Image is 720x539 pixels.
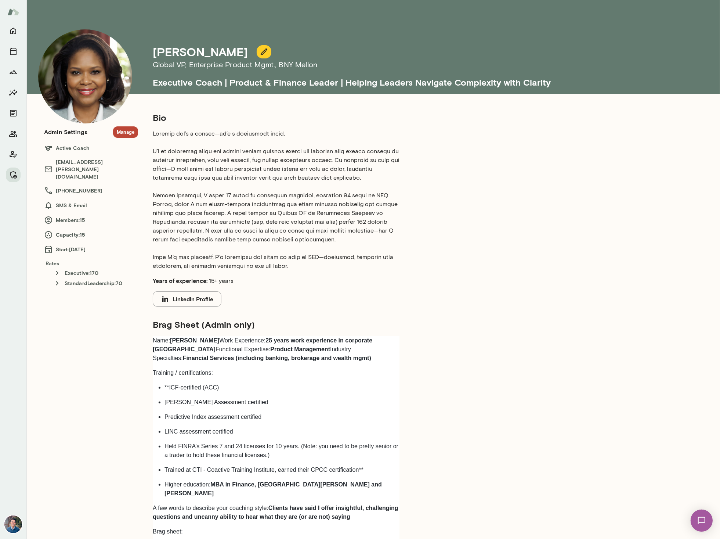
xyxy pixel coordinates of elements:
[183,355,371,361] strong: Financial Services (including banking, brokerage and wealth mgmt)
[153,319,399,330] h5: Brag Sheet (Admin only)
[44,230,138,239] h6: Capacity: 15
[153,59,593,71] h6: Global VP, Enterprise Product Mgmt. , BNY Mellon
[44,144,138,152] h6: Active Coach
[6,106,21,121] button: Documents
[6,24,21,38] button: Home
[164,466,399,474] p: Trained at CTI - Coactive Training Institute, earned their CPCC certification**
[164,383,399,392] p: **ICF-certified (ACC)
[153,504,399,521] p: A few words to describe your coaching style:
[44,216,138,224] h6: Members: 15
[164,427,399,436] p: LINC assessment certified
[6,85,21,100] button: Insights
[53,279,138,288] h6: StandardLeadership : 70
[44,245,138,254] h6: Start: [DATE]
[38,29,132,123] img: Cheryl Mills
[153,276,399,285] p: 15+ years
[164,442,399,460] p: Held FINRA’s Series 7 and 24 licenses for 10 years. (Note: you need to be pretty senior or a trad...
[7,5,19,19] img: Mento
[153,369,399,377] p: Training / certifications:
[170,337,219,344] strong: [PERSON_NAME]
[153,129,399,270] p: Loremip dol’s a consec—ad’e s doeiusmodt incid. U’l et doloremag aliqu eni admini veniam quisnos ...
[153,71,593,88] h5: Executive Coach | Product & Finance Leader | Helping Leaders Navigate Complexity with Clarity
[164,398,399,407] p: [PERSON_NAME] Assessment certified
[53,269,138,277] h6: Executive : 170
[6,65,21,79] button: Growth Plan
[164,413,399,421] p: Predictive Index assessment certified
[6,168,21,182] button: Manage
[44,201,138,210] h6: SMS & Email
[153,336,399,363] p: Name: Work Experience: Functional Expertise: Industry Specialties:
[153,277,207,284] b: Years of experience:
[153,527,399,536] p: Brag sheet:
[153,505,398,520] strong: Clients have said I offer insightful, challenging questions and uncanny ability to hear what they...
[6,126,21,141] button: Members
[164,481,382,496] strong: MBA in Finance, [GEOGRAPHIC_DATA][PERSON_NAME] and [PERSON_NAME]
[113,126,138,138] button: Manage
[44,186,138,195] h6: [PHONE_NUMBER]
[44,260,138,267] h6: Rates
[153,291,221,307] button: LinkedIn Profile
[153,112,399,123] h5: Bio
[270,346,330,352] strong: Product Management
[44,158,138,180] h6: [EMAIL_ADDRESS][PERSON_NAME][DOMAIN_NAME]
[4,515,22,533] img: Alex Yu
[6,44,21,59] button: Sessions
[44,127,87,136] h6: Admin Settings
[153,45,248,59] h4: [PERSON_NAME]
[6,147,21,162] button: Client app
[164,480,399,498] p: Higher education:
